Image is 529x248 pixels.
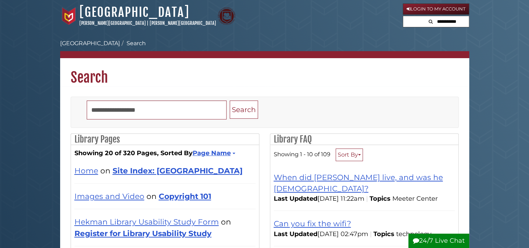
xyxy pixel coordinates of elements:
[60,58,469,86] h1: Search
[60,40,120,47] a: [GEOGRAPHIC_DATA]
[274,195,317,202] span: Last Updated
[150,20,216,26] a: [PERSON_NAME][GEOGRAPHIC_DATA]
[396,230,433,238] ul: Topics
[79,5,190,20] a: [GEOGRAPHIC_DATA]
[392,194,439,204] li: Meeter Center
[408,234,469,248] button: 24/7 Live Chat
[71,134,259,145] h2: Library Pages
[221,217,231,226] span: on
[60,39,469,58] nav: breadcrumb
[120,39,146,48] li: Search
[146,192,157,201] span: on
[60,7,78,25] img: Calvin University
[396,229,433,239] li: technology
[373,230,394,238] span: Topics
[274,230,317,238] span: Last Updated
[159,192,211,201] a: Copyright 101
[429,19,433,24] i: Search
[113,166,243,175] a: Site Index: [GEOGRAPHIC_DATA]
[403,4,469,15] a: Login to My Account
[274,173,443,193] a: When did [PERSON_NAME] live, and was he [DEMOGRAPHIC_DATA]?
[100,166,110,175] span: on
[370,195,391,202] span: Topics
[392,195,439,202] ul: Topics
[274,230,368,238] span: [DATE] 02:47pm
[336,149,363,161] button: Sort By
[230,101,258,119] button: Search
[74,149,256,158] strong: Showing 20 of 320 Pages, Sorted By
[270,134,458,145] h2: Library FAQ
[74,229,212,238] a: Register for Library Usability Study
[274,195,364,202] span: [DATE] 11:22am
[427,16,435,26] button: Search
[364,195,370,202] span: |
[368,230,373,238] span: |
[274,219,351,228] a: Can you fix the wifi?
[79,20,146,26] a: [PERSON_NAME][GEOGRAPHIC_DATA]
[74,217,219,226] a: Hekman Library Usability Study Form
[218,7,235,25] img: Calvin Theological Seminary
[74,166,98,175] a: Home
[147,20,149,26] span: |
[274,151,330,158] span: Showing 1 - 10 of 109
[193,149,234,157] a: Page Name
[74,192,144,201] a: Images and Video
